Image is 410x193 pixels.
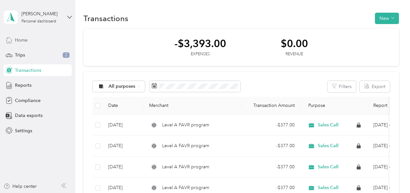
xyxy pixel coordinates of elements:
span: Sales Call [318,164,339,170]
span: Trips [15,52,25,58]
span: Level A FAVR program [162,142,209,149]
div: Expenses [174,51,226,57]
span: Level A FAVR program [162,184,209,191]
div: Personal dashboard [21,19,56,23]
span: Sales Call [318,122,339,128]
th: Merchant [144,97,241,115]
div: $0.00 [281,38,308,49]
span: Compliance [15,97,41,104]
span: Level A FAVR program [162,122,209,129]
div: [PERSON_NAME] [21,10,62,17]
span: Home [15,37,28,44]
button: New [375,13,399,24]
div: Revenue [281,51,308,57]
div: -$3,393.00 [174,38,226,49]
button: Filters [327,81,356,92]
th: Transaction Amount [241,97,300,115]
td: [DATE] [103,135,144,157]
button: Export [360,81,390,92]
button: Help center [4,183,37,190]
span: Transactions [15,67,41,74]
span: All purposes [109,84,135,89]
span: Level A FAVR program [162,163,209,171]
span: Sales Call [318,143,339,149]
span: Reports [15,82,32,89]
h1: Transactions [83,15,128,22]
div: - $377.00 [247,142,295,149]
span: Purpose [305,103,326,108]
span: Settings [15,127,32,134]
th: Date [103,97,144,115]
span: Data exports [15,112,43,119]
iframe: Everlance-gr Chat Button Frame [374,157,410,193]
div: - $377.00 [247,122,295,129]
span: 2 [63,52,70,58]
span: Sales Call [318,185,339,191]
td: [DATE] [103,115,144,136]
div: - $377.00 [247,163,295,171]
div: - $377.00 [247,184,295,191]
td: [DATE] [103,157,144,178]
